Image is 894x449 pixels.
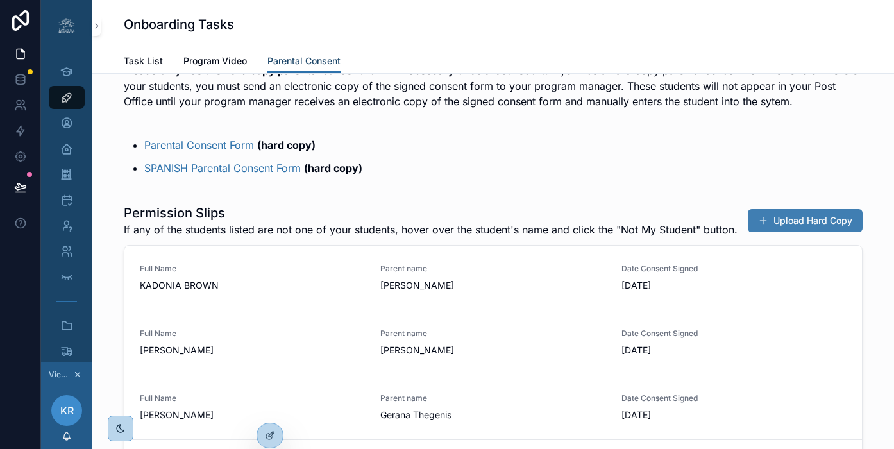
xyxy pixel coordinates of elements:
span: Parent name [380,328,605,339]
span: [PERSON_NAME] [380,344,605,357]
span: [DATE] [621,344,787,357]
span: KR [60,403,74,418]
button: Upload Hard Copy [748,209,863,232]
span: Date Consent Signed [621,393,787,403]
a: Program Video [183,49,247,75]
h1: Onboarding Tasks [124,15,234,33]
span: KADONIA BROWN [140,279,365,292]
span: Parent name [380,393,605,403]
span: Task List [124,55,163,67]
p: IF you use a hard copy parental consent form for one or more of your students, you must send an e... [124,63,863,109]
span: Full Name [140,393,365,403]
span: Parental Consent [267,55,341,67]
span: [PERSON_NAME] [140,344,365,357]
span: Parent name [380,264,605,274]
a: Parental Consent [267,49,341,74]
span: [DATE] [621,409,787,421]
span: Program Video [183,55,247,67]
span: Date Consent Signed [621,264,787,274]
span: Viewing as [PERSON_NAME] [49,369,71,380]
span: If any of the students listed are not one of your students, hover over the student's name and cli... [124,222,738,237]
span: [PERSON_NAME] [380,279,605,292]
a: Full NameKADONIA BROWNParent name[PERSON_NAME]Date Consent Signed[DATE] [124,246,862,310]
strong: (hard copy) [304,162,362,174]
a: SPANISH Parental Consent Form [144,162,301,174]
h1: Permission Slips [124,204,738,222]
a: Full Name[PERSON_NAME]Parent name[PERSON_NAME]Date Consent Signed[DATE] [124,310,862,375]
div: scrollable content [41,51,92,362]
span: Full Name [140,264,365,274]
a: Task List [124,49,163,75]
span: Date Consent Signed [621,328,787,339]
span: [DATE] [621,279,787,292]
span: [PERSON_NAME] [140,409,365,421]
span: Gerana Thegenis [380,409,605,421]
img: App logo [56,15,77,36]
a: Parental Consent Form [144,139,254,151]
strong: (hard copy) [257,139,316,151]
a: Full Name[PERSON_NAME]Parent nameGerana ThegenisDate Consent Signed[DATE] [124,375,862,439]
span: Full Name [140,328,365,339]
